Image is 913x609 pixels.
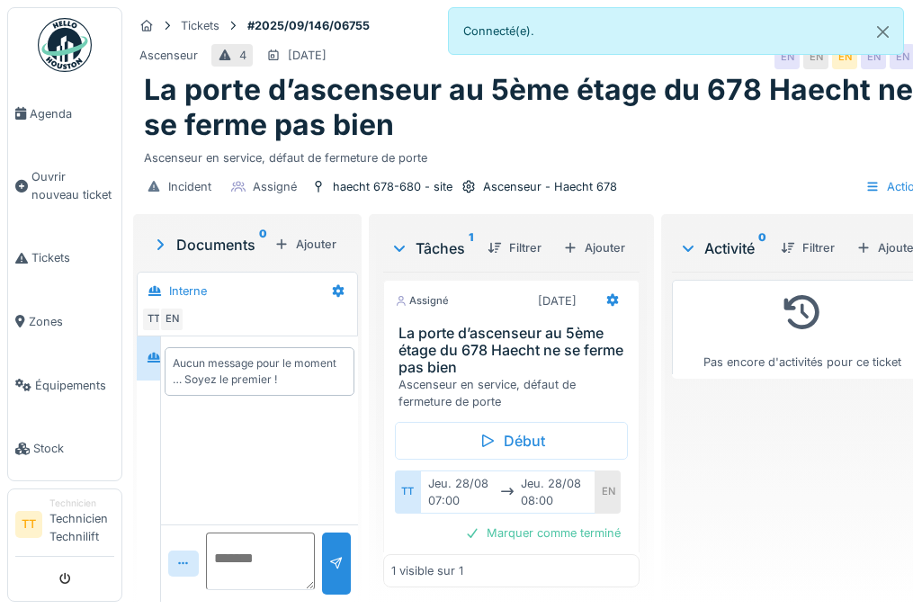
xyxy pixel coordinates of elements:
span: Ouvrir nouveau ticket [31,168,114,202]
strong: #2025/09/146/06755 [240,17,377,34]
div: jeu. 28/08 07:00 jeu. 28/08 08:00 [420,470,595,514]
div: EN [803,44,828,69]
div: Assigné [253,178,297,195]
div: TT [395,470,420,514]
div: Filtrer [774,236,842,260]
div: Ascenseur [139,47,198,64]
sup: 0 [758,237,766,259]
li: TT [15,511,42,538]
span: Zones [29,313,114,330]
button: Close [863,8,903,56]
div: Filtrer [480,236,549,260]
div: haecht 678-680 - site [333,178,452,195]
span: Équipements [35,377,114,394]
div: Incident [168,178,211,195]
div: EN [159,307,184,332]
a: Ouvrir nouveau ticket [8,146,121,227]
div: Connecté(e). [448,7,905,55]
div: TT [141,307,166,332]
div: Début [395,422,628,460]
a: TT TechnicienTechnicien Technilift [15,497,114,557]
div: Technicien [49,497,114,510]
div: Ajouter [267,232,344,256]
div: Tickets [181,17,219,34]
div: Ajouter [556,236,632,260]
div: EN [595,470,621,514]
sup: 0 [259,234,267,255]
a: Agenda [8,82,121,146]
div: Interne [169,282,207,300]
div: Ascenseur en service, défaut de fermeture de porte [398,376,631,410]
div: Aucun message pour le moment … Soyez le premier ! [173,355,347,388]
div: [DATE] [538,292,577,309]
span: Agenda [30,105,114,122]
div: Tâches [390,237,473,259]
a: Stock [8,416,121,480]
a: Équipements [8,354,121,417]
div: Assigné [395,293,449,309]
div: EN [861,44,886,69]
div: Ascenseur - Haecht 678 [483,178,617,195]
img: Badge_color-CXgf-gQk.svg [38,18,92,72]
h3: La porte d’ascenseur au 5ème étage du 678 Haecht ne se ferme pas bien [398,325,631,377]
sup: 1 [469,237,473,259]
div: EN [774,44,800,69]
li: Technicien Technilift [49,497,114,552]
div: Activité [679,237,766,259]
span: Stock [33,440,114,457]
div: Marquer comme terminé [458,521,628,545]
div: 1 visible sur 1 [391,562,463,579]
div: 4 [239,47,246,64]
a: Tickets [8,227,121,291]
div: Documents [151,234,267,255]
div: [DATE] [288,47,327,64]
span: Tickets [31,249,114,266]
a: Zones [8,290,121,354]
div: EN [832,44,857,69]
